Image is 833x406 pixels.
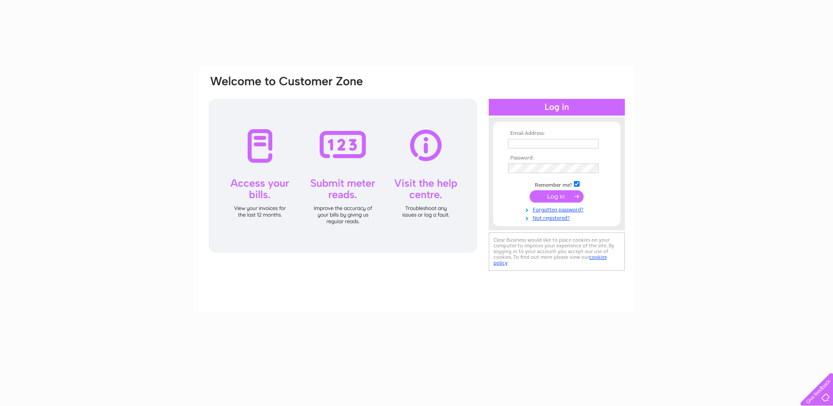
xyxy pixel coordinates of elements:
[506,180,608,188] td: Remember me?
[506,130,608,137] th: Email Address:
[508,205,608,213] a: Forgotten password?
[489,232,625,271] div: Clear Business would like to place cookies on your computer to improve your experience of the sit...
[506,155,608,161] th: Password:
[494,254,607,266] a: cookies policy
[508,213,608,221] a: Not registered?
[530,190,584,203] input: Submit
